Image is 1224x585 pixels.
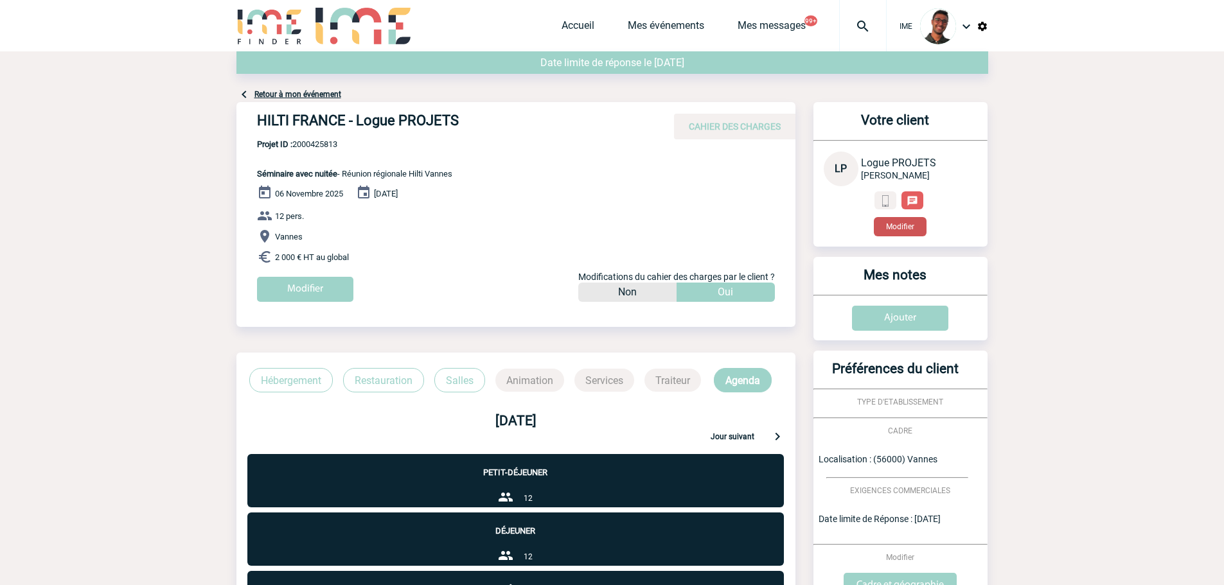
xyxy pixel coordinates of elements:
p: Petit-déjeuner [247,454,784,477]
button: 99+ [804,15,817,26]
span: Date limite de Réponse : [DATE] [819,514,941,524]
span: Vannes [275,232,303,241]
h3: Mes notes [819,267,972,295]
h3: Votre client [819,112,972,140]
span: 12 pers. [275,211,304,221]
p: Restauration [343,368,424,392]
span: - Réunion régionale Hilti Vannes [257,169,452,179]
img: portable.png [880,195,891,207]
p: Animation [495,369,564,392]
span: 06 Novembre 2025 [275,189,343,198]
p: Oui [718,283,733,302]
img: 124970-0.jpg [920,8,956,44]
p: Services [574,369,634,392]
span: CADRE [888,426,912,435]
span: LP [835,162,847,175]
span: 2000425813 [257,139,452,149]
h3: Préférences du client [819,361,972,389]
span: [DATE] [374,189,398,198]
span: IME [900,22,912,31]
span: EXIGENCES COMMERCIALES [850,486,950,495]
p: Agenda [714,368,772,392]
p: Non [618,283,637,302]
img: chat-24-px-w.png [907,195,918,207]
span: Localisation : (56000) Vannes [819,454,937,464]
a: Mes messages [738,19,806,37]
p: Jour suivant [711,432,754,444]
button: Modifier [874,217,927,236]
span: [PERSON_NAME] [861,170,930,180]
span: Date limite de réponse le [DATE] [540,57,684,69]
span: TYPE D'ETABLISSEMENT [857,397,943,406]
span: 12 [524,552,533,561]
span: Logue PROJETS [861,157,936,169]
p: Déjeuner [247,512,784,536]
input: Modifier [257,277,353,302]
span: Séminaire avec nuitée [257,169,337,179]
img: IME-Finder [236,8,303,44]
h4: HILTI FRANCE - Logue PROJETS [257,112,643,134]
b: [DATE] [495,413,537,428]
span: Modifications du cahier des charges par le client ? [578,272,775,282]
img: keyboard-arrow-right-24-px.png [770,428,785,444]
img: group-24-px-b.png [498,548,513,563]
span: CAHIER DES CHARGES [689,121,781,132]
span: 2 000 € HT au global [275,252,349,262]
b: Projet ID : [257,139,292,149]
a: Accueil [562,19,594,37]
p: Traiteur [644,369,701,392]
p: Hébergement [249,368,333,392]
span: Modifier [886,553,914,562]
input: Ajouter [852,306,948,331]
span: 12 [524,494,533,503]
a: Retour à mon événement [254,90,341,99]
a: Mes événements [628,19,704,37]
img: group-24-px-b.png [498,489,513,505]
p: Salles [434,368,485,392]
